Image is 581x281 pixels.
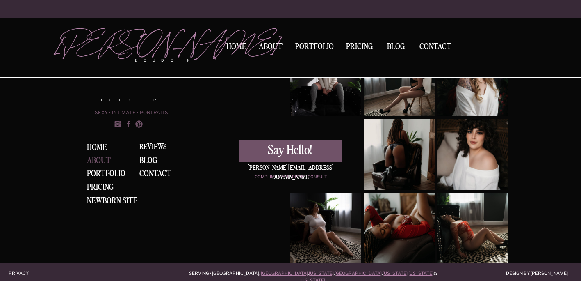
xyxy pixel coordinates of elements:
a: Pricing [344,43,376,54]
a: Complimentary phone consult [239,174,342,181]
a: Pricing [87,183,118,192]
p: sexy • intimate • portraits [74,110,189,116]
a: Reviews [139,143,187,153]
a: NEWBORN SITE [87,197,143,205]
div: [PERSON_NAME][EMAIL_ADDRESS][DOMAIN_NAME] [239,164,342,172]
a: [PERSON_NAME] [59,45,197,95]
a: Say Hello! [239,144,341,157]
a: BLOG [139,157,162,165]
a: Privacy [9,270,39,275]
a: Design by [PERSON_NAME] [495,270,568,275]
p: Serving • [GEOGRAPHIC_DATA] , , , , & . [185,270,442,276]
a: Portfolio [87,170,128,179]
a: Contact [139,170,180,179]
p: Boudoir [74,97,189,103]
a: [US_STATE] [309,270,334,276]
p: boudoir [135,58,203,63]
a: BLOG [383,43,409,50]
a: [GEOGRAPHIC_DATA] [261,270,308,276]
a: [PERSON_NAME] [56,29,203,54]
a: Home [87,143,113,153]
a: Contact [416,43,455,51]
a: About [87,157,118,167]
a: , [259,270,260,276]
a: [US_STATE] [383,270,408,276]
a: [GEOGRAPHIC_DATA] [335,270,382,276]
a: Portfolio [292,43,337,54]
a: [US_STATE] [408,270,433,276]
